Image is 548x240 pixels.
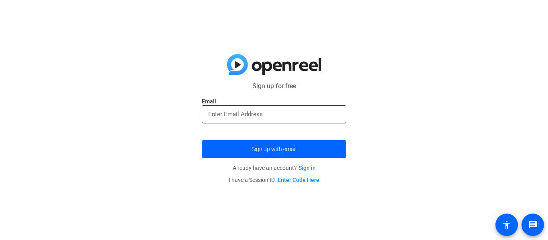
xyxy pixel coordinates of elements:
a: Enter Code Here [278,177,319,183]
mat-icon: message [528,220,538,230]
mat-icon: accessibility [502,220,511,230]
span: Already have an account? [233,165,316,171]
a: Sign in [298,165,316,171]
p: Sign up for free [202,81,346,91]
input: Enter Email Address [208,109,340,119]
button: Sign up with email [202,140,346,158]
label: Email [202,97,346,105]
span: I have a Session ID. [229,177,319,183]
img: blue-gradient.svg [227,54,321,75]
